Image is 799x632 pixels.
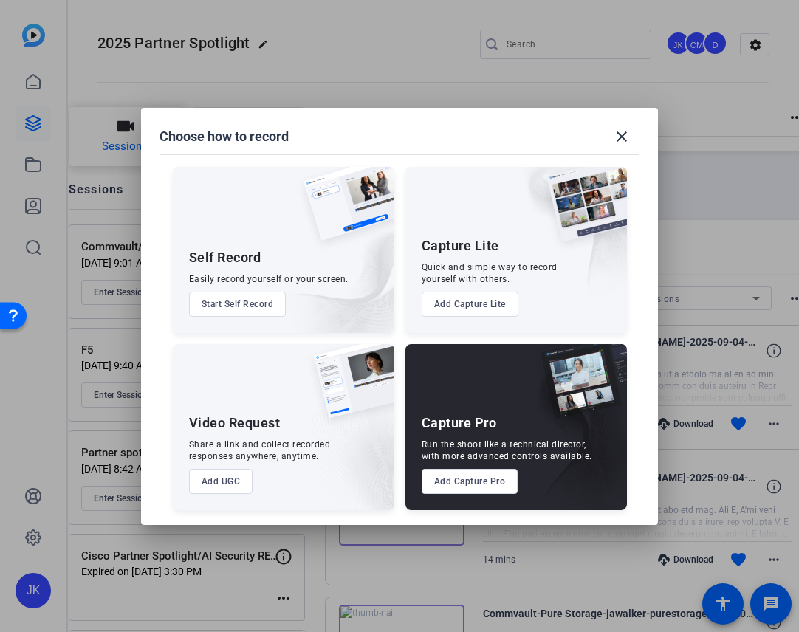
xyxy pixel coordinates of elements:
[292,167,394,255] img: self-record.png
[422,439,592,462] div: Run the shoot like a technical director, with more advanced controls available.
[303,344,394,433] img: ugc-content.png
[422,237,499,255] div: Capture Lite
[422,414,497,432] div: Capture Pro
[535,167,627,257] img: capture-lite.png
[189,414,281,432] div: Video Request
[189,273,349,285] div: Easily record yourself or your screen.
[422,261,558,285] div: Quick and simple way to record yourself with others.
[422,469,518,494] button: Add Capture Pro
[422,292,518,317] button: Add Capture Lite
[266,199,394,333] img: embarkstudio-self-record.png
[518,363,627,510] img: embarkstudio-capture-pro.png
[309,390,394,510] img: embarkstudio-ugc-content.png
[495,167,627,315] img: embarkstudio-capture-lite.png
[189,469,253,494] button: Add UGC
[189,249,261,267] div: Self Record
[160,128,289,145] h1: Choose how to record
[529,344,627,434] img: capture-pro.png
[189,439,331,462] div: Share a link and collect recorded responses anywhere, anytime.
[613,128,631,145] mat-icon: close
[189,292,287,317] button: Start Self Record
